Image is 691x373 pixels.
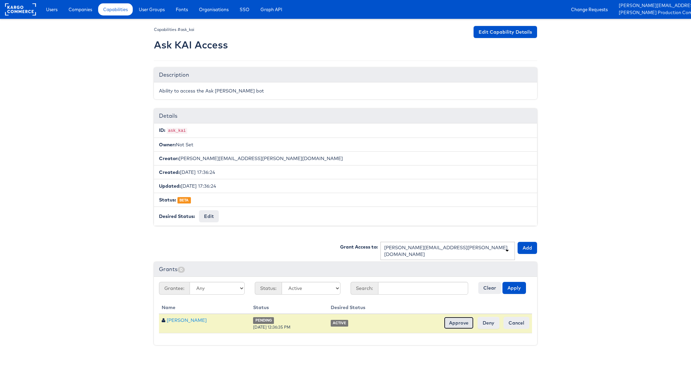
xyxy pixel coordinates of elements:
[171,3,193,15] a: Fonts
[444,317,474,329] input: Approve
[103,6,128,13] span: Capabilities
[159,183,181,189] b: Updated:
[250,301,328,314] th: Status
[502,282,526,294] button: Apply
[478,317,499,329] input: Deny
[260,6,282,13] span: Graph API
[159,197,176,203] b: Status:
[255,3,287,15] a: Graph API
[159,142,176,148] b: Owner:
[159,301,250,314] th: Name
[159,213,195,219] b: Desired Status:
[98,3,133,15] a: Capabilities
[240,6,249,13] span: SSO
[474,26,537,38] a: Edit Capability Details
[154,151,537,165] li: [PERSON_NAME][EMAIL_ADDRESS][PERSON_NAME][DOMAIN_NAME]
[619,9,686,16] a: [PERSON_NAME] Production Company
[619,2,686,9] a: [PERSON_NAME][EMAIL_ADDRESS][PERSON_NAME][DOMAIN_NAME]
[566,3,613,15] a: Change Requests
[478,282,501,294] button: Clear
[69,6,92,13] span: Companies
[167,317,207,323] a: [PERSON_NAME]
[154,27,194,32] small: Capabilities #ask_kai
[46,6,57,13] span: Users
[351,282,378,295] span: Search:
[176,6,188,13] span: Fonts
[194,3,234,15] a: Organisations
[384,244,511,258] div: [PERSON_NAME][EMAIL_ADDRESS][PERSON_NAME][DOMAIN_NAME]
[177,197,191,203] span: BETA
[154,262,537,277] div: Grants
[503,317,529,329] input: Cancel
[340,244,378,250] label: Grant Access to:
[154,179,537,193] li: [DATE] 17:36:24
[255,282,282,295] span: Status:
[154,109,537,123] div: Details
[159,127,165,133] b: ID:
[331,320,349,326] span: ACTIVE
[154,165,537,179] li: [DATE] 17:36:24
[154,68,537,82] div: Description
[154,82,537,99] div: Ability to access the Ask [PERSON_NAME] bot
[199,210,219,222] button: Edit
[253,325,290,330] span: [DATE] 12:36:35 PM
[154,138,537,152] li: Not Set
[328,301,532,314] th: Desired Status
[235,3,254,15] a: SSO
[134,3,170,15] a: User Groups
[159,282,190,295] span: Grantee:
[139,6,165,13] span: User Groups
[253,317,274,324] span: PENDING
[41,3,63,15] a: Users
[199,6,229,13] span: Organisations
[64,3,97,15] a: Companies
[167,128,187,134] code: ask_kai
[154,39,228,50] h2: Ask KAI Access
[159,155,179,161] b: Creator:
[159,169,180,175] b: Created:
[177,267,185,273] span: 0
[518,242,537,254] button: Add
[162,318,165,323] span: User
